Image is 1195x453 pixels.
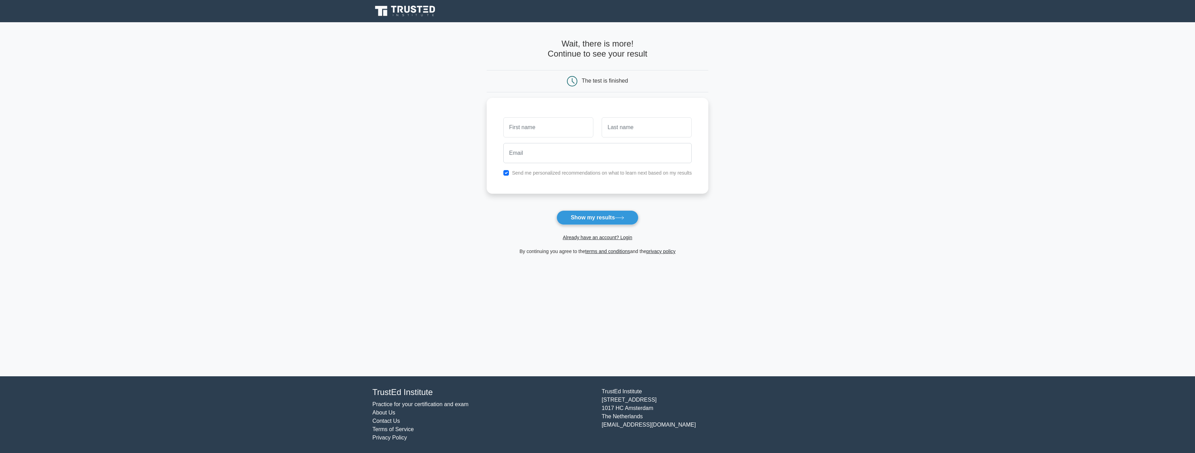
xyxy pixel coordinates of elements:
[602,117,692,137] input: Last name
[503,117,593,137] input: First name
[503,143,692,163] input: Email
[487,39,709,59] h4: Wait, there is more! Continue to see your result
[372,426,414,432] a: Terms of Service
[585,249,630,254] a: terms and conditions
[372,401,469,407] a: Practice for your certification and exam
[483,247,713,255] div: By continuing you agree to the and the
[372,387,593,397] h4: TrustEd Institute
[563,235,632,240] a: Already have an account? Login
[557,210,638,225] button: Show my results
[372,435,407,441] a: Privacy Policy
[646,249,676,254] a: privacy policy
[582,78,628,84] div: The test is finished
[372,418,400,424] a: Contact Us
[597,387,827,442] div: TrustEd Institute [STREET_ADDRESS] 1017 HC Amsterdam The Netherlands [EMAIL_ADDRESS][DOMAIN_NAME]
[372,410,395,416] a: About Us
[512,170,692,176] label: Send me personalized recommendations on what to learn next based on my results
